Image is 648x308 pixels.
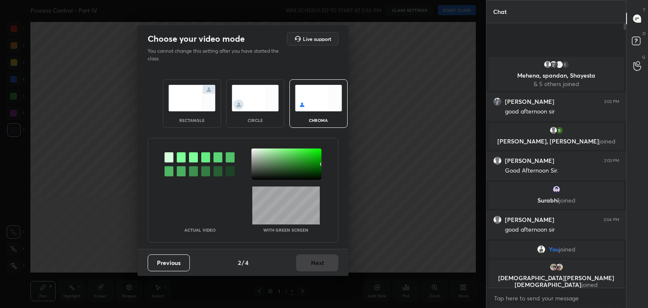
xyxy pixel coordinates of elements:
[494,197,619,204] p: Surabhi
[555,263,564,271] img: 40b025166e184f62afbe1303e8b3fa45.13621993_
[493,216,502,224] img: default.png
[295,85,342,111] img: chromaScreenIcon.c19ab0a0.svg
[543,60,552,69] img: default.png
[245,258,248,267] h4: 4
[559,196,575,204] span: joined
[486,0,513,23] p: Chat
[175,118,209,122] div: rectangle
[242,258,244,267] h4: /
[555,126,564,135] img: 540a91a226294fb694a2b92e9d817c90.44477882_3
[552,185,561,194] img: 16280863_5979F2A0-FBF8-4D15-AB25-93E0076647F8.png
[263,228,308,232] p: With green screen
[493,97,502,106] img: 4fd20561da344817ad8a0ee4eaf17917.jpg
[494,72,619,79] p: Mehena, spandan, Shayesta
[505,167,619,175] div: Good Afternoon Sir.
[559,246,575,253] span: joined
[486,55,626,288] div: grid
[505,216,554,224] h6: [PERSON_NAME]
[505,226,619,234] div: good afternoon sir
[232,85,279,111] img: circleScreenIcon.acc0effb.svg
[549,246,559,253] span: You
[581,281,598,289] span: joined
[599,137,616,145] span: joined
[494,138,619,145] p: [PERSON_NAME], [PERSON_NAME]
[302,118,335,122] div: chroma
[604,99,619,104] div: 2:02 PM
[642,54,645,60] p: G
[549,126,558,135] img: default.png
[148,47,284,62] p: You cannot change this setting after you have started the class
[148,33,245,44] h2: Choose your video mode
[148,254,190,271] button: Previous
[604,217,619,222] div: 2:04 PM
[505,98,554,105] h6: [PERSON_NAME]
[493,157,502,165] img: default.png
[643,30,645,37] p: D
[494,275,619,288] p: [DEMOGRAPHIC_DATA][PERSON_NAME][DEMOGRAPHIC_DATA]
[549,60,558,69] img: 4fd20561da344817ad8a0ee4eaf17917.jpg
[549,263,558,271] img: 873b068f77574790bb46b1f4a7ac962d.jpg
[168,85,216,111] img: normalScreenIcon.ae25ed63.svg
[561,60,570,69] div: 5
[604,158,619,163] div: 2:03 PM
[184,228,216,232] p: Actual Video
[238,118,272,122] div: circle
[494,81,619,87] p: & 5 others joined
[537,245,545,254] img: 91ee9b6d21d04924b6058f461868569a.jpg
[505,108,619,116] div: good afternoon sir
[505,157,554,165] h6: [PERSON_NAME]
[238,258,241,267] h4: 2
[303,36,331,41] h5: Live support
[555,60,564,69] img: 3
[643,7,645,13] p: T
